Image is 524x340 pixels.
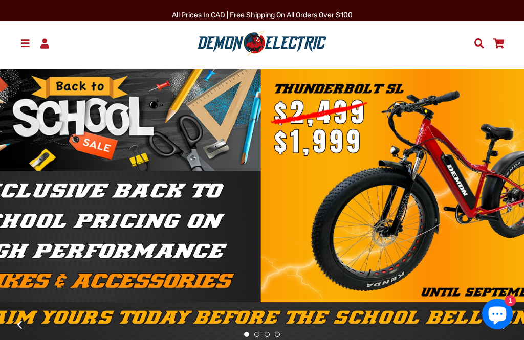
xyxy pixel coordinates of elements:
[244,332,249,337] button: 1 of 4
[265,332,270,337] button: 3 of 4
[254,332,259,337] button: 2 of 4
[194,30,330,57] img: Demon Electric logo
[172,11,353,19] span: All Prices in CAD | Free shipping on all orders over $100
[479,299,516,332] inbox-online-store-chat: Shopify online store chat
[275,332,280,337] button: 4 of 4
